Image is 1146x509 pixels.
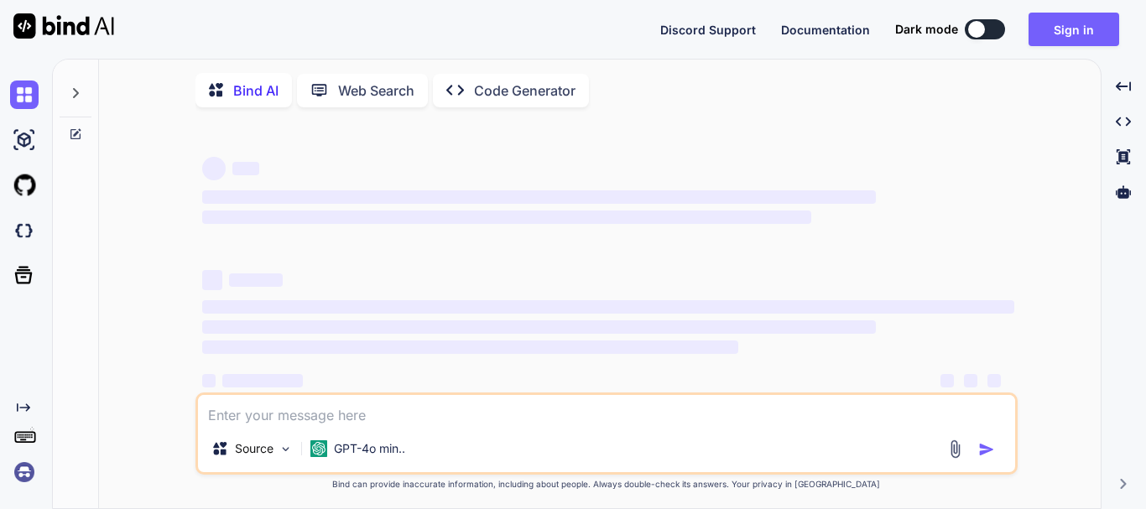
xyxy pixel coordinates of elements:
img: signin [10,458,39,486]
img: githubLight [10,171,39,200]
span: ‌ [202,157,226,180]
img: Bind AI [13,13,114,39]
img: Pick Models [279,442,293,456]
p: Web Search [338,81,414,101]
img: attachment [945,439,965,459]
button: Documentation [781,21,870,39]
span: ‌ [202,374,216,387]
img: chat [10,81,39,109]
span: ‌ [229,273,283,287]
span: ‌ [232,162,259,175]
img: darkCloudIdeIcon [10,216,39,245]
img: icon [978,441,995,458]
span: ‌ [222,374,303,387]
span: ‌ [202,340,738,354]
p: Source [235,440,273,457]
img: GPT-4o mini [310,440,327,457]
span: Discord Support [660,23,756,37]
span: ‌ [202,270,222,290]
button: Discord Support [660,21,756,39]
span: ‌ [202,300,1014,314]
img: ai-studio [10,126,39,154]
p: Bind AI [233,81,279,101]
p: Bind can provide inaccurate information, including about people. Always double-check its answers.... [195,478,1018,491]
span: ‌ [202,190,876,204]
p: Code Generator [474,81,576,101]
span: ‌ [964,374,977,387]
span: ‌ [987,374,1001,387]
span: ‌ [202,210,811,224]
span: ‌ [940,374,954,387]
p: GPT-4o min.. [334,440,405,457]
span: ‌ [202,320,876,334]
button: Sign in [1029,13,1119,46]
span: Dark mode [895,21,958,38]
span: Documentation [781,23,870,37]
